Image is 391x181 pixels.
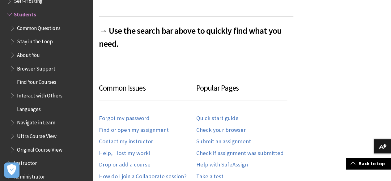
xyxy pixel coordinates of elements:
[17,63,55,72] span: Browser Support
[17,90,62,99] span: Interact with Others
[99,150,151,157] a: Help, I lost my work!
[99,82,196,101] h3: Common Issues
[346,158,391,169] a: Back to top
[14,158,37,166] span: Instructor
[99,127,169,134] a: Find or open my assignment
[196,161,248,168] a: Help with SafeAssign
[17,118,55,126] span: Navigate in Learn
[99,161,151,168] a: Drop or add a course
[196,138,251,145] a: Submit an assignment
[17,37,53,45] span: Stay in the Loop
[17,104,41,112] span: Languages
[196,82,287,101] h3: Popular Pages
[99,16,293,50] h2: → Use the search bar above to quickly find what you need.
[99,115,150,122] a: Forgot my password
[196,127,246,134] a: Check your browser
[196,173,223,180] a: Take a test
[17,131,57,139] span: Ultra Course View
[17,23,60,31] span: Common Questions
[4,162,19,178] button: Open Preferences
[17,77,56,85] span: Find Your Courses
[99,138,153,145] a: Contact my instructor
[99,173,186,180] a: How do I join a Collaborate session?
[17,144,62,153] span: Original Course View
[14,171,45,180] span: Administrator
[196,115,239,122] a: Quick start guide
[14,9,36,18] span: Students
[17,50,40,58] span: About You
[196,150,284,157] a: Check if assignment was submitted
